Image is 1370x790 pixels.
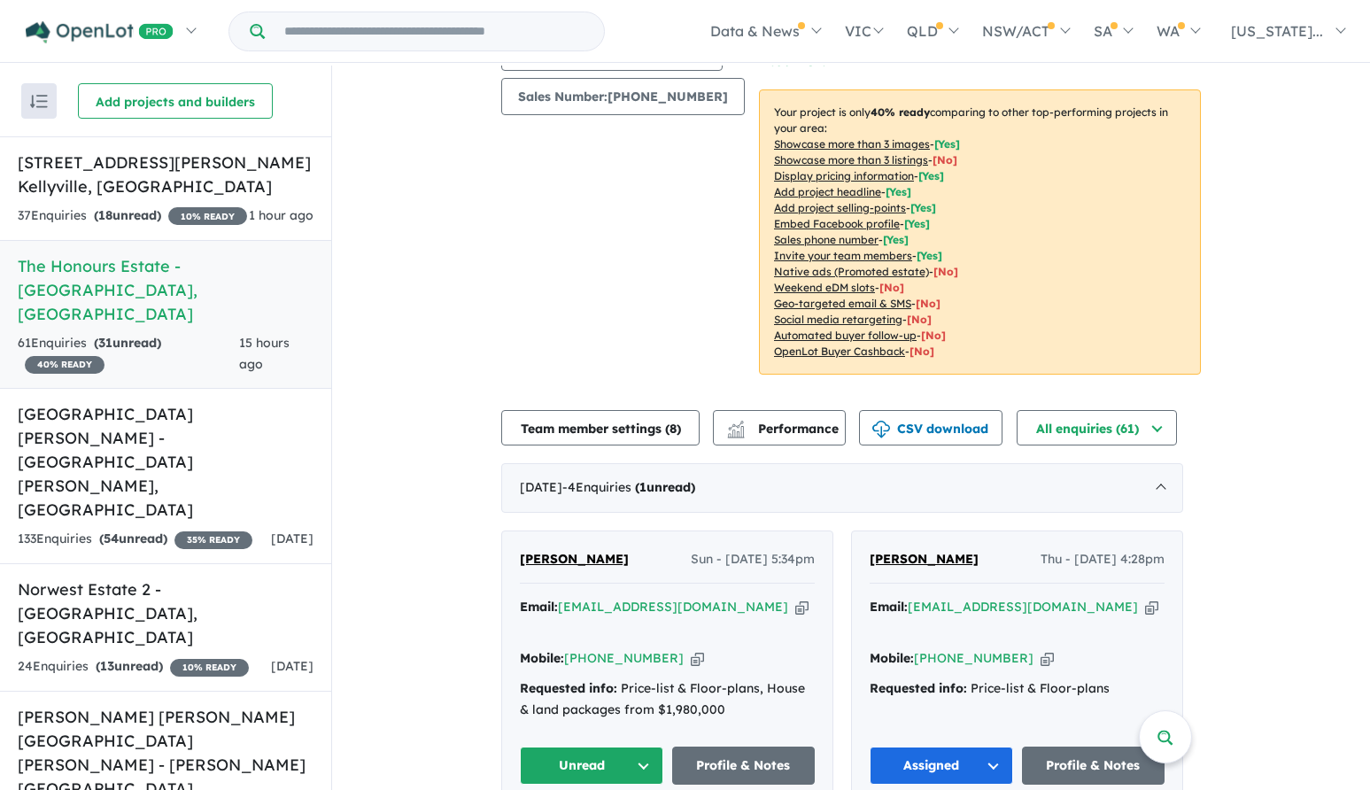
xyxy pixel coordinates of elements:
[564,650,684,666] a: [PHONE_NUMBER]
[774,217,900,230] u: Embed Facebook profile
[170,659,249,677] span: 10 % READY
[96,658,163,674] strong: ( unread)
[870,678,1165,700] div: Price-list & Floor-plans
[908,599,1138,615] a: [EMAIL_ADDRESS][DOMAIN_NAME]
[870,747,1013,785] button: Assigned
[728,421,744,430] img: line-chart.svg
[520,678,815,721] div: Price-list & Floor-plans, House & land packages from $1,980,000
[99,531,167,546] strong: ( unread)
[635,479,695,495] strong: ( unread)
[774,329,917,342] u: Automated buyer follow-up
[271,658,313,674] span: [DATE]
[909,345,934,358] span: [No]
[639,479,646,495] span: 1
[670,421,677,437] span: 8
[870,599,908,615] strong: Email:
[78,83,273,119] button: Add projects and builders
[558,599,788,615] a: [EMAIL_ADDRESS][DOMAIN_NAME]
[98,335,112,351] span: 31
[774,185,881,198] u: Add project headline
[1022,747,1165,785] a: Profile & Notes
[1041,649,1054,668] button: Copy
[774,137,930,151] u: Showcase more than 3 images
[271,531,313,546] span: [DATE]
[501,463,1183,513] div: [DATE]
[18,254,313,326] h5: The Honours Estate - [GEOGRAPHIC_DATA] , [GEOGRAPHIC_DATA]
[907,313,932,326] span: [No]
[100,658,114,674] span: 13
[94,207,161,223] strong: ( unread)
[25,356,104,374] span: 40 % READY
[520,599,558,615] strong: Email:
[774,313,902,326] u: Social media retargeting
[886,185,911,198] span: [ Yes ]
[249,207,313,223] span: 1 hour ago
[18,577,313,649] h5: Norwest Estate 2 - [GEOGRAPHIC_DATA] , [GEOGRAPHIC_DATA]
[910,201,936,214] span: [ Yes ]
[921,329,946,342] span: [No]
[870,680,967,696] strong: Requested info:
[916,297,940,310] span: [No]
[774,281,875,294] u: Weekend eDM slots
[520,747,663,785] button: Unread
[870,549,979,570] a: [PERSON_NAME]
[904,217,930,230] span: [ Yes ]
[870,650,914,666] strong: Mobile:
[917,249,942,262] span: [ Yes ]
[520,549,629,570] a: [PERSON_NAME]
[239,335,290,372] span: 15 hours ago
[934,137,960,151] span: [ Yes ]
[774,345,905,358] u: OpenLot Buyer Cashback
[730,421,839,437] span: Performance
[26,21,174,43] img: Openlot PRO Logo White
[168,207,247,225] span: 10 % READY
[98,207,112,223] span: 18
[918,169,944,182] span: [ Yes ]
[501,78,745,115] button: Sales Number:[PHONE_NUMBER]
[520,680,617,696] strong: Requested info:
[914,650,1033,666] a: [PHONE_NUMBER]
[691,649,704,668] button: Copy
[774,249,912,262] u: Invite your team members
[774,153,928,167] u: Showcase more than 3 listings
[727,426,745,438] img: bar-chart.svg
[174,531,252,549] span: 35 % READY
[1041,549,1165,570] span: Thu - [DATE] 4:28pm
[774,265,929,278] u: Native ads (Promoted estate)
[774,201,906,214] u: Add project selling-points
[18,151,313,198] h5: [STREET_ADDRESS][PERSON_NAME] Kellyville , [GEOGRAPHIC_DATA]
[871,105,930,119] b: 40 % ready
[104,531,119,546] span: 54
[774,233,879,246] u: Sales phone number
[520,551,629,567] span: [PERSON_NAME]
[713,410,846,445] button: Performance
[30,95,48,108] img: sort.svg
[18,333,239,376] div: 61 Enquir ies
[774,297,911,310] u: Geo-targeted email & SMS
[268,12,600,50] input: Try estate name, suburb, builder or developer
[774,169,914,182] u: Display pricing information
[795,598,809,616] button: Copy
[1231,22,1323,40] span: [US_STATE]...
[520,650,564,666] strong: Mobile:
[879,281,904,294] span: [No]
[18,205,247,227] div: 37 Enquir ies
[933,153,957,167] span: [ No ]
[1145,598,1158,616] button: Copy
[672,747,816,785] a: Profile & Notes
[18,402,313,522] h5: [GEOGRAPHIC_DATA][PERSON_NAME] - [GEOGRAPHIC_DATA][PERSON_NAME] , [GEOGRAPHIC_DATA]
[872,421,890,438] img: download icon
[18,656,249,678] div: 24 Enquir ies
[759,89,1201,375] p: Your project is only comparing to other top-performing projects in your area: - - - - - - - - - -...
[870,551,979,567] span: [PERSON_NAME]
[501,410,700,445] button: Team member settings (8)
[562,479,695,495] span: - 4 Enquir ies
[883,233,909,246] span: [ Yes ]
[18,529,252,550] div: 133 Enquir ies
[859,410,1002,445] button: CSV download
[94,335,161,351] strong: ( unread)
[933,265,958,278] span: [No]
[691,549,815,570] span: Sun - [DATE] 5:34pm
[1017,410,1177,445] button: All enquiries (61)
